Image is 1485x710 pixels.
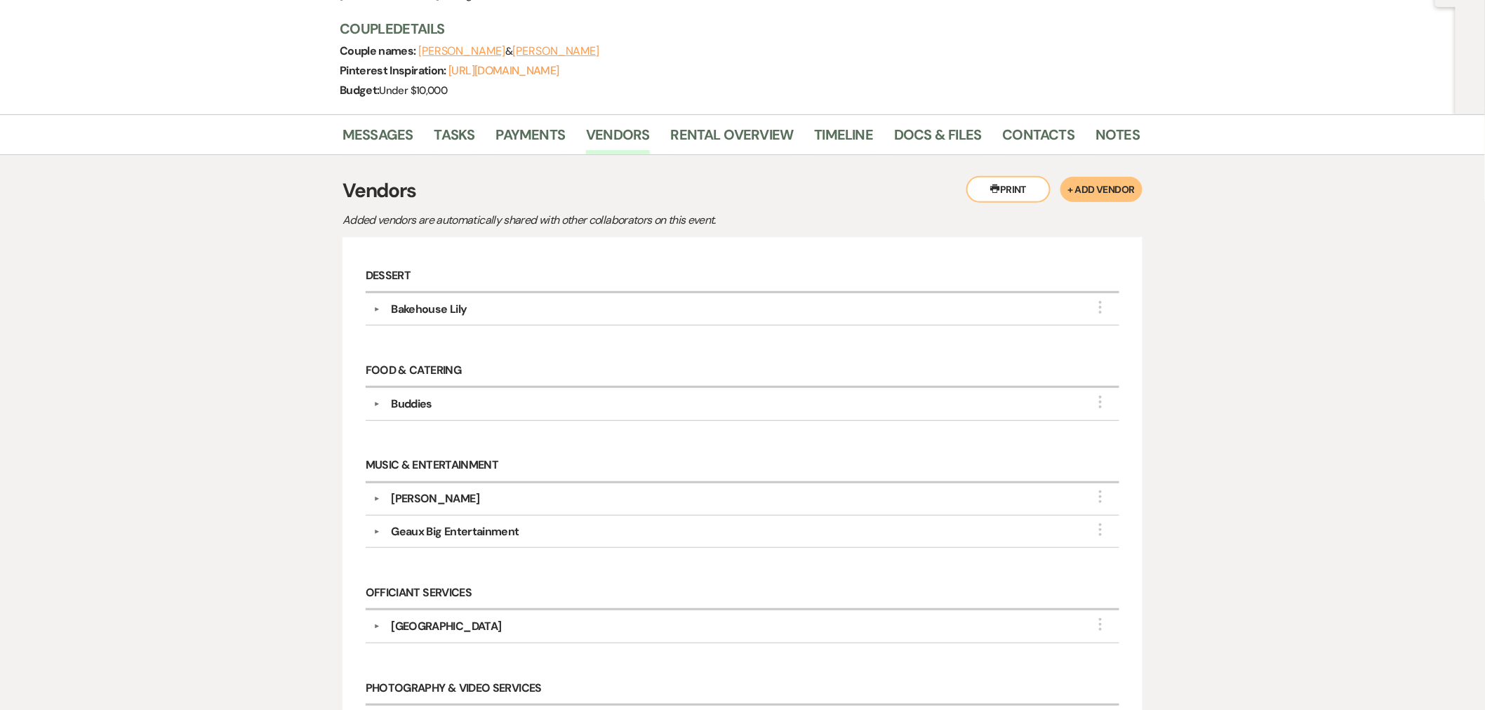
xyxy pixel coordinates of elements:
button: ▼ [368,495,385,502]
span: Budget: [340,83,380,98]
a: Timeline [815,123,874,154]
a: Notes [1096,123,1140,154]
h6: Photography & Video Services [366,673,1119,706]
p: Added vendors are automatically shared with other collaborators on this event. [342,211,834,229]
a: Rental Overview [671,123,794,154]
button: [PERSON_NAME] [512,46,599,57]
div: Buddies [391,396,432,413]
h3: Vendors [342,176,1143,206]
button: ▼ [368,401,385,408]
a: Vendors [586,123,649,154]
span: Couple names: [340,43,418,58]
button: ▼ [368,528,385,535]
span: Pinterest Inspiration: [340,63,448,78]
button: ▼ [368,623,385,630]
a: Payments [496,123,566,154]
a: Messages [342,123,413,154]
h6: Music & Entertainment [366,450,1119,483]
div: [GEOGRAPHIC_DATA] [391,618,501,635]
h3: Couple Details [340,19,1126,39]
div: Geaux Big Entertainment [391,523,519,540]
a: Contacts [1003,123,1075,154]
button: [PERSON_NAME] [418,46,505,57]
h6: Officiant Services [366,577,1119,610]
span: & [418,44,599,58]
div: Bakehouse Lily [391,301,467,318]
a: [URL][DOMAIN_NAME] [448,63,559,78]
h6: Food & Catering [366,355,1119,388]
h6: Dessert [366,260,1119,293]
span: Under $10,000 [380,83,448,98]
button: + Add Vendor [1060,177,1143,202]
div: [PERSON_NAME] [391,490,479,507]
button: Print [966,176,1051,203]
button: ▼ [368,306,385,313]
a: Docs & Files [894,123,981,154]
a: Tasks [434,123,475,154]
